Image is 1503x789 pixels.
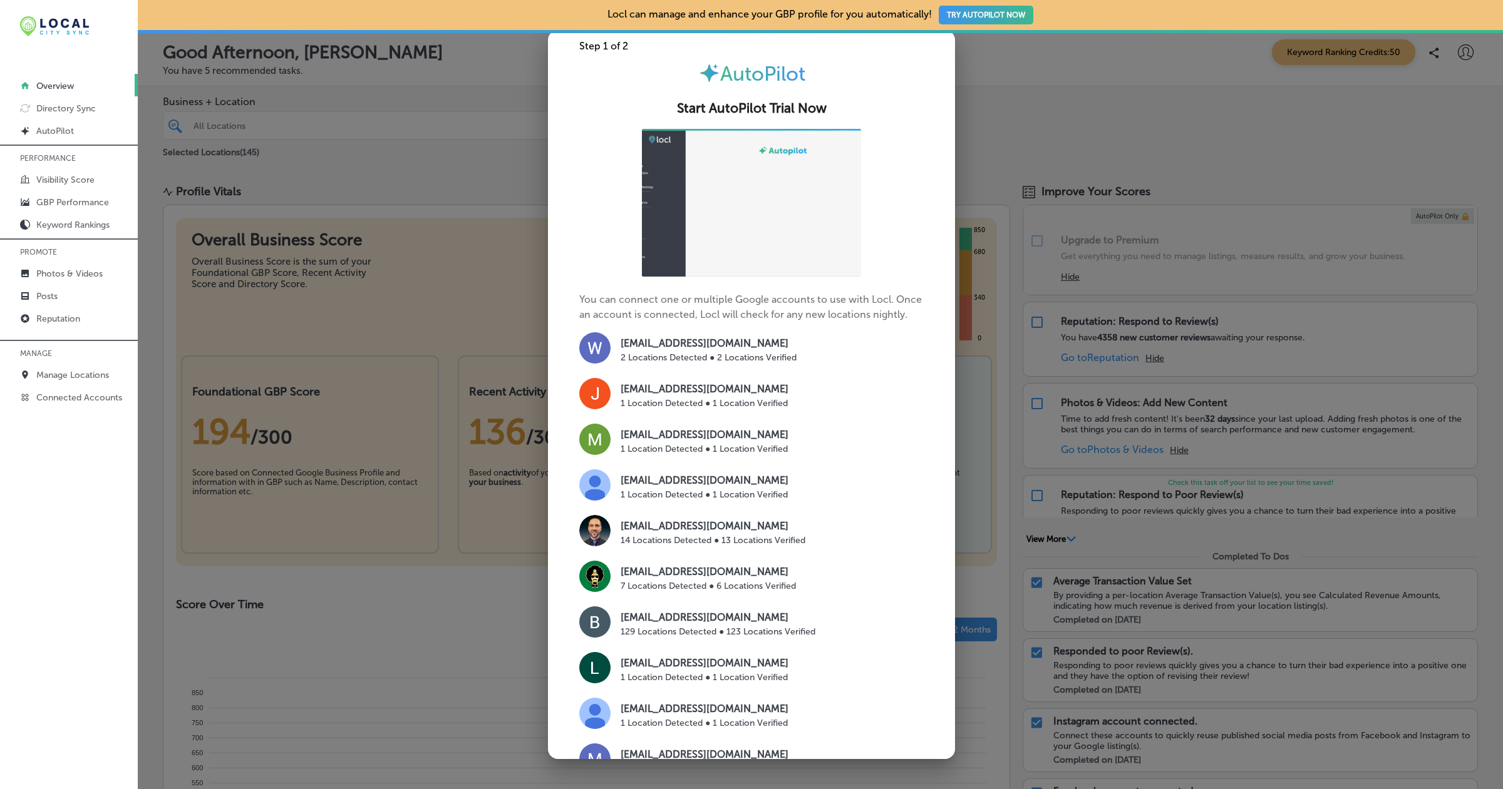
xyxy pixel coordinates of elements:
[36,268,103,279] p: Photos & Videos
[36,126,74,136] p: AutoPilot
[563,101,940,116] h2: Start AutoPilot Trial Now
[621,564,796,579] p: [EMAIL_ADDRESS][DOMAIN_NAME]
[36,392,122,403] p: Connected Accounts
[621,473,788,488] p: [EMAIL_ADDRESS][DOMAIN_NAME]
[621,747,788,762] p: [EMAIL_ADDRESS][DOMAIN_NAME]
[36,103,96,114] p: Directory Sync
[36,81,74,91] p: Overview
[36,220,110,230] p: Keyword Rankings
[642,129,861,277] img: ap-gif
[939,6,1033,24] button: TRY AUTOPILOT NOW
[20,16,89,36] img: 12321ecb-abad-46dd-be7f-2600e8d3409flocal-city-sync-logo-rectangle.png
[621,519,805,534] p: [EMAIL_ADDRESS][DOMAIN_NAME]
[621,610,815,625] p: [EMAIL_ADDRESS][DOMAIN_NAME]
[621,656,788,671] p: [EMAIL_ADDRESS][DOMAIN_NAME]
[621,579,796,593] p: 7 Locations Detected ● 6 Locations Verified
[698,62,720,84] img: autopilot-icon
[36,313,80,324] p: Reputation
[621,427,788,442] p: [EMAIL_ADDRESS][DOMAIN_NAME]
[621,671,788,684] p: 1 Location Detected ● 1 Location Verified
[36,175,95,185] p: Visibility Score
[621,488,788,501] p: 1 Location Detected ● 1 Location Verified
[720,62,805,86] span: AutoPilot
[36,197,109,208] p: GBP Performance
[621,351,797,364] p: 2 Locations Detected ● 2 Locations Verified
[621,716,788,730] p: 1 Location Detected ● 1 Location Verified
[548,40,955,52] div: Step 1 of 2
[621,442,788,456] p: 1 Location Detected ● 1 Location Verified
[621,625,815,638] p: 129 Locations Detected ● 123 Locations Verified
[36,291,58,302] p: Posts
[36,370,109,380] p: Manage Locations
[621,397,788,410] p: 1 Location Detected ● 1 Location Verified
[621,701,788,716] p: [EMAIL_ADDRESS][DOMAIN_NAME]
[621,382,788,397] p: [EMAIL_ADDRESS][DOMAIN_NAME]
[621,336,797,351] p: [EMAIL_ADDRESS][DOMAIN_NAME]
[621,534,805,547] p: 14 Locations Detected ● 13 Locations Verified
